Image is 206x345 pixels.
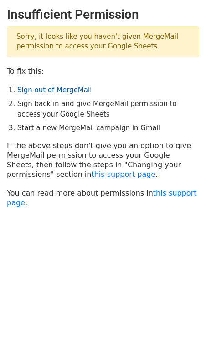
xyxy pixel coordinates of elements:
a: Sign out of MergeMail [17,86,92,94]
p: Sorry, it looks like you haven't given MergeMail permission to access your Google Sheets. [7,26,199,57]
a: this support page [7,189,197,207]
p: You can read more about permissions in . [7,188,199,207]
a: this support page [91,170,155,179]
iframe: Chat Widget [160,301,206,345]
h2: Insufficient Permission [7,7,199,22]
li: Start a new MergeMail campaign in Gmail [17,123,199,133]
li: Sign back in and give MergeMail permission to access your Google Sheets [17,99,199,119]
p: If the above steps don't give you an option to give MergeMail permission to access your Google Sh... [7,141,199,179]
p: To fix this: [7,66,199,76]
